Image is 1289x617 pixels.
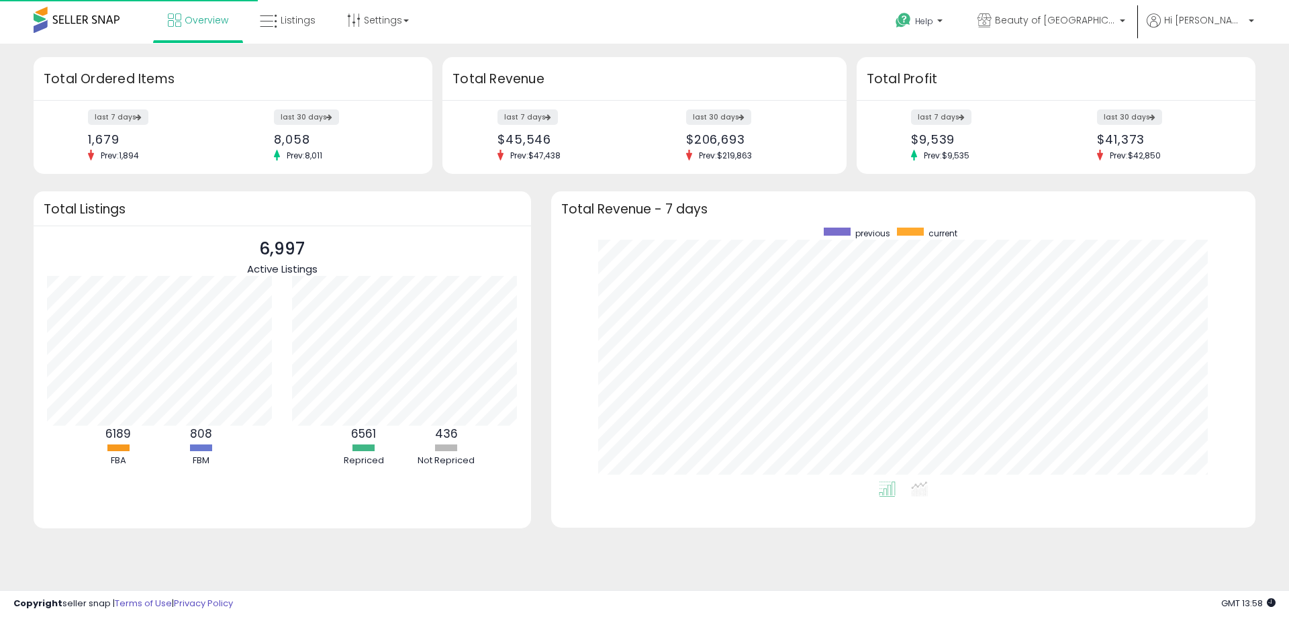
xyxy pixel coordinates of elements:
div: $45,546 [497,132,634,146]
h3: Total Ordered Items [44,70,422,89]
div: FBA [78,455,158,467]
span: previous [855,228,890,239]
div: 8,058 [274,132,409,146]
label: last 30 days [274,109,339,125]
span: Prev: $9,535 [917,150,976,161]
div: Not Repriced [406,455,487,467]
span: current [928,228,957,239]
span: Active Listings [247,262,318,276]
h3: Total Listings [44,204,521,214]
label: last 30 days [686,109,751,125]
a: Hi [PERSON_NAME] [1147,13,1254,44]
span: Hi [PERSON_NAME] [1164,13,1245,27]
b: 6561 [351,426,376,442]
span: Listings [281,13,316,27]
strong: Copyright [13,597,62,610]
span: 2025-08-13 13:58 GMT [1221,597,1276,610]
div: $206,693 [686,132,823,146]
a: Help [885,2,956,44]
div: $9,539 [911,132,1046,146]
h3: Total Revenue - 7 days [561,204,1245,214]
div: seller snap | | [13,598,233,610]
span: Beauty of [GEOGRAPHIC_DATA] [995,13,1116,27]
label: last 7 days [911,109,971,125]
p: 6,997 [247,236,318,262]
span: Prev: $47,438 [504,150,567,161]
span: Prev: 1,894 [94,150,146,161]
span: Prev: 8,011 [280,150,329,161]
div: $41,373 [1097,132,1232,146]
span: Prev: $219,863 [692,150,759,161]
div: Repriced [324,455,404,467]
div: 1,679 [88,132,223,146]
span: Prev: $42,850 [1103,150,1167,161]
label: last 30 days [1097,109,1162,125]
h3: Total Profit [867,70,1245,89]
div: FBM [160,455,241,467]
i: Get Help [895,12,912,29]
span: Help [915,15,933,27]
a: Terms of Use [115,597,172,610]
b: 6189 [105,426,131,442]
label: last 7 days [497,109,558,125]
span: Overview [185,13,228,27]
h3: Total Revenue [452,70,837,89]
b: 808 [190,426,212,442]
label: last 7 days [88,109,148,125]
b: 436 [435,426,458,442]
a: Privacy Policy [174,597,233,610]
